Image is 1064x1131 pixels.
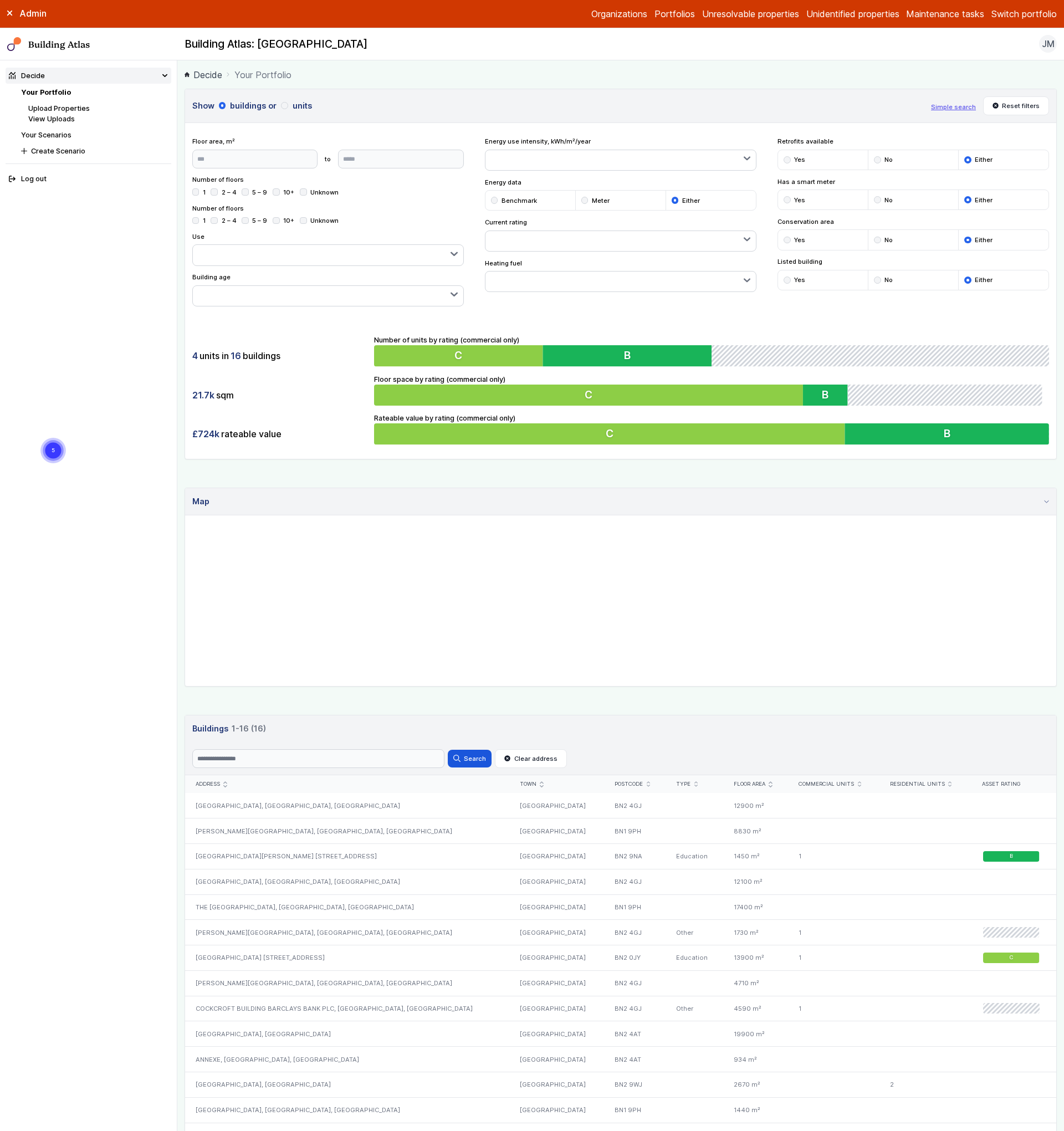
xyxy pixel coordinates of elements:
div: Education [666,843,723,869]
div: BN2 4AT [604,1021,666,1047]
span: JM [1042,37,1055,50]
div: Number of floors [192,204,464,225]
div: Asset rating [982,781,1046,788]
button: C [374,423,845,444]
div: 1450 m² [723,843,789,869]
span: 16 [231,350,241,362]
div: 1 [788,945,879,971]
span: B [827,388,833,401]
div: [GEOGRAPHIC_DATA] [509,894,604,920]
div: Address [196,781,499,788]
h2: Building Atlas: [GEOGRAPHIC_DATA] [185,37,367,52]
form: to [192,150,464,168]
a: [GEOGRAPHIC_DATA], [GEOGRAPHIC_DATA], [GEOGRAPHIC_DATA][GEOGRAPHIC_DATA]BN2 4GJ12900 m² [185,793,1056,818]
div: 4710 m² [723,970,789,996]
a: Unidentified properties [806,7,899,21]
span: B [1010,853,1013,860]
div: 19900 m² [723,1021,789,1047]
div: [GEOGRAPHIC_DATA] [509,1047,604,1072]
a: [GEOGRAPHIC_DATA], [GEOGRAPHIC_DATA][GEOGRAPHIC_DATA]BN2 9WJ2670 m²2 [185,1072,1056,1097]
div: [GEOGRAPHIC_DATA] [509,945,604,971]
div: rateable value [192,423,367,444]
div: Other [666,920,723,945]
div: [PERSON_NAME][GEOGRAPHIC_DATA], [GEOGRAPHIC_DATA], [GEOGRAPHIC_DATA] [185,970,509,996]
img: main-0bbd2752.svg [7,37,22,52]
div: BN1 9PH [604,818,666,844]
div: BN2 4GJ [604,920,666,945]
div: [GEOGRAPHIC_DATA] [509,1072,604,1097]
div: [GEOGRAPHIC_DATA] [509,793,604,818]
div: [PERSON_NAME][GEOGRAPHIC_DATA], [GEOGRAPHIC_DATA], [GEOGRAPHIC_DATA] [185,920,509,945]
div: 8830 m² [723,818,789,844]
div: Town [520,781,594,788]
span: C [587,388,595,401]
div: Building age [192,273,464,306]
span: £724k [192,428,219,440]
span: Retrofits available [777,137,1049,146]
a: [GEOGRAPHIC_DATA], [GEOGRAPHIC_DATA], [GEOGRAPHIC_DATA][GEOGRAPHIC_DATA]BN1 9PH1440 m² [185,1097,1056,1123]
a: [GEOGRAPHIC_DATA] [STREET_ADDRESS][GEOGRAPHIC_DATA]BN2 0JYEducation13900 m²1C [185,945,1056,971]
div: [GEOGRAPHIC_DATA] [STREET_ADDRESS] [185,945,509,971]
div: 1 [788,996,879,1021]
div: Decide [9,70,45,81]
span: C [606,427,613,441]
button: Search [448,750,491,767]
div: BN2 4GJ [604,996,666,1021]
div: 1730 m² [723,920,789,945]
div: [GEOGRAPHIC_DATA], [GEOGRAPHIC_DATA], [GEOGRAPHIC_DATA] [185,869,509,894]
div: [GEOGRAPHIC_DATA][PERSON_NAME] [STREET_ADDRESS] [185,843,509,869]
div: BN1 9PH [604,1097,666,1123]
span: 21.7k [192,389,214,401]
div: Use [192,232,464,266]
div: BN2 9WJ [604,1072,666,1097]
button: B [543,345,712,366]
button: B [845,423,1049,444]
div: Rateable value by rating (commercial only) [374,413,1049,445]
a: [GEOGRAPHIC_DATA][PERSON_NAME] [STREET_ADDRESS][GEOGRAPHIC_DATA]BN2 9NAEducation1450 m²1B [185,843,1056,869]
summary: Map [185,488,1056,515]
summary: Decide [6,68,172,84]
span: Listed building [777,257,1049,266]
div: BN2 4GJ [604,793,666,818]
a: Your Scenarios [21,131,71,139]
button: Switch portfolio [991,7,1057,21]
a: [GEOGRAPHIC_DATA], [GEOGRAPHIC_DATA][GEOGRAPHIC_DATA]BN2 4AT19900 m² [185,1021,1056,1047]
div: Type [676,781,712,788]
div: [GEOGRAPHIC_DATA] [509,818,604,844]
div: 1 [788,843,879,869]
button: JM [1039,35,1057,53]
button: B [807,385,852,406]
div: Postcode [615,781,655,788]
div: 4590 m² [723,996,789,1021]
a: [GEOGRAPHIC_DATA], [GEOGRAPHIC_DATA], [GEOGRAPHIC_DATA][GEOGRAPHIC_DATA]BN2 4GJ12100 m² [185,869,1056,894]
span: Conservation area [777,217,1049,226]
div: BN1 9PH [604,894,666,920]
div: Energy use intensity, kWh/m²/year [485,137,756,171]
div: THE [GEOGRAPHIC_DATA], [GEOGRAPHIC_DATA], [GEOGRAPHIC_DATA] [185,894,509,920]
div: BN2 4GJ [604,970,666,996]
span: C [455,349,463,362]
div: Energy data [485,178,756,211]
div: 1440 m² [723,1097,789,1123]
div: 12100 m² [723,869,789,894]
div: COCKCROFT BUILDING BARCLAYS BANK PLC, [GEOGRAPHIC_DATA], [GEOGRAPHIC_DATA] [185,996,509,1021]
h3: Show [192,100,924,112]
a: Portfolios [654,7,695,21]
button: C [374,385,807,406]
div: [GEOGRAPHIC_DATA] [509,920,604,945]
div: [GEOGRAPHIC_DATA], [GEOGRAPHIC_DATA] [185,1072,509,1097]
div: BN2 4GJ [604,869,666,894]
div: sqm [192,385,367,406]
div: units in buildings [192,345,367,366]
span: Your Portfolio [234,68,291,81]
div: Floor area [734,781,777,788]
span: C [1009,954,1013,961]
div: [GEOGRAPHIC_DATA] [509,869,604,894]
a: [PERSON_NAME][GEOGRAPHIC_DATA], [GEOGRAPHIC_DATA], [GEOGRAPHIC_DATA][GEOGRAPHIC_DATA]BN2 4GJ4710 m² [185,970,1056,996]
div: Education [666,945,723,971]
div: BN2 4AT [604,1047,666,1072]
button: Simple search [931,103,976,111]
div: [GEOGRAPHIC_DATA], [GEOGRAPHIC_DATA], [GEOGRAPHIC_DATA] [185,793,509,818]
button: Log out [6,171,172,187]
div: [GEOGRAPHIC_DATA], [GEOGRAPHIC_DATA] [185,1021,509,1047]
